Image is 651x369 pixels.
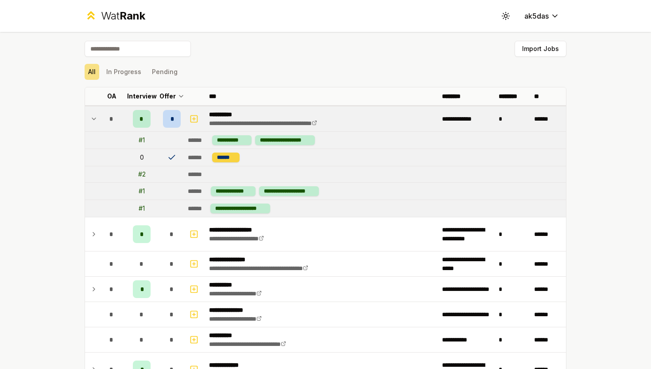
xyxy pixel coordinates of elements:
div: Wat [101,9,145,23]
button: In Progress [103,64,145,80]
div: # 1 [139,187,145,196]
button: Import Jobs [515,41,566,57]
div: # 1 [139,204,145,213]
button: Pending [148,64,181,80]
div: # 2 [138,170,146,179]
p: OA [107,92,116,101]
button: All [85,64,99,80]
p: Offer [159,92,176,101]
td: 0 [124,149,159,166]
div: # 1 [139,136,145,145]
a: WatRank [85,9,145,23]
button: ak5das [517,8,566,24]
span: ak5das [524,11,549,21]
p: Interview [127,92,157,101]
span: Rank [120,9,145,22]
